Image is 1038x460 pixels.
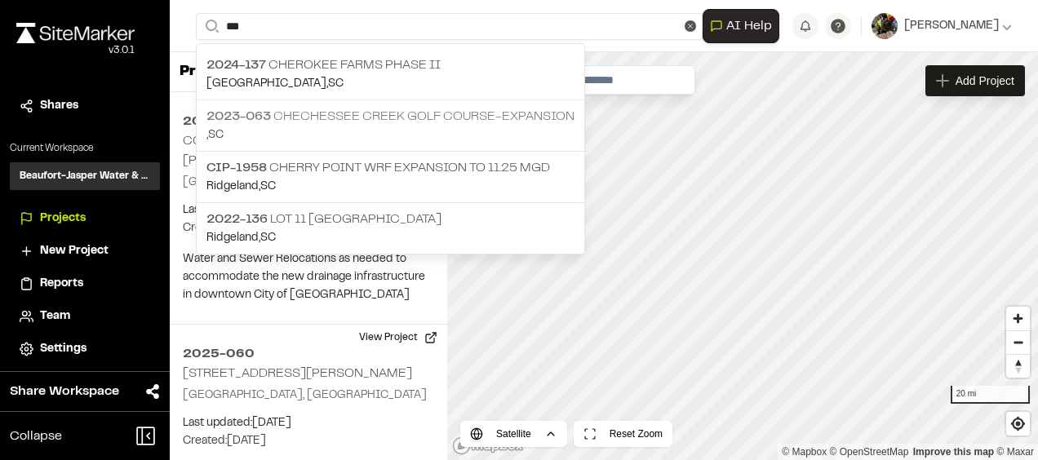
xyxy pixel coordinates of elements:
p: Last updated: [DATE] [183,201,434,219]
img: User [872,13,898,39]
button: [PERSON_NAME] [872,13,1012,39]
p: [GEOGRAPHIC_DATA], [GEOGRAPHIC_DATA] [183,387,434,405]
p: Last updated: [DATE] [183,414,434,432]
a: New Project [20,242,150,260]
a: Map feedback [913,446,994,458]
h2: 2025-060 [183,344,434,364]
span: Shares [40,97,78,115]
span: Reset bearing to north [1006,355,1030,378]
a: Mapbox logo [452,436,524,455]
p: Created: [DATE] [183,219,434,237]
span: Zoom out [1006,331,1030,354]
button: Reset Zoom [574,421,672,447]
p: Created: [DATE] [183,432,434,450]
button: Reset bearing to north [1006,354,1030,378]
h2: [STREET_ADDRESS][PERSON_NAME] [183,368,412,379]
p: Ridgeland , SC [206,178,574,196]
span: 2022-136 [206,214,268,225]
span: [PERSON_NAME] [904,17,999,35]
p: Current Workspace [10,141,160,156]
p: [GEOGRAPHIC_DATA] , SC [206,75,574,93]
a: Reports [20,275,150,293]
p: [GEOGRAPHIC_DATA], [GEOGRAPHIC_DATA] [183,174,434,192]
a: CIP-1958 Cherry Point WRF Expansion to 11.25 MGDRidgeland,SC [197,151,584,202]
p: Cherokee Farms Phase II [206,55,574,75]
canvas: Map [447,52,1038,460]
button: Open AI Assistant [703,9,779,43]
span: Collapse [10,427,62,446]
button: View Project [349,325,447,351]
a: 2022-136 Lot 11 [GEOGRAPHIC_DATA]Ridgeland,SC [197,202,584,254]
span: Projects [40,210,86,228]
p: Cherry Point WRF Expansion to 11.25 MGD [206,158,574,178]
a: 2023-063 Chechessee Creek Golf Course-Expansion,SC [197,100,584,151]
h2: 2025-005 [183,112,434,131]
h2: COB- [PERSON_NAME] and [PERSON_NAME] St Drainage Project. [183,135,406,166]
p: Lot 11 [GEOGRAPHIC_DATA] [206,210,574,229]
span: Reports [40,275,83,293]
p: Ridgeland , SC [206,229,574,247]
a: Team [20,307,150,325]
div: Open AI Assistant [703,9,786,43]
div: 20 mi [951,386,1030,404]
a: 2024-137 Cherokee Farms Phase II[GEOGRAPHIC_DATA],SC [197,49,584,100]
span: New Project [40,242,109,260]
a: Mapbox [782,446,827,458]
a: Projects [20,210,150,228]
a: Settings [20,340,150,358]
button: Search [196,13,225,40]
h3: Beaufort-Jasper Water & Sewer Authority [20,169,150,184]
button: Zoom out [1006,330,1030,354]
div: Oh geez...please don't... [16,43,135,58]
button: Clear text [685,20,696,32]
span: Team [40,307,70,325]
p: Water and Sewer Relocations as needed to accommodate the new drainage infrastructure in downtown ... [183,250,434,304]
span: 2023-063 [206,111,271,122]
span: Add Project [956,73,1014,89]
a: Shares [20,97,150,115]
span: Settings [40,340,86,358]
p: Projects [180,61,241,83]
span: AI Help [726,16,772,36]
img: rebrand.png [16,23,135,43]
span: CIP-1958 [206,162,267,174]
a: Maxar [996,446,1034,458]
span: 2024-137 [206,60,266,71]
button: Find my location [1006,412,1030,436]
button: Zoom in [1006,307,1030,330]
span: Share Workspace [10,382,119,401]
p: , SC [206,126,574,144]
a: OpenStreetMap [830,446,909,458]
p: Chechessee Creek Golf Course-Expansion [206,107,574,126]
button: Satellite [460,421,567,447]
